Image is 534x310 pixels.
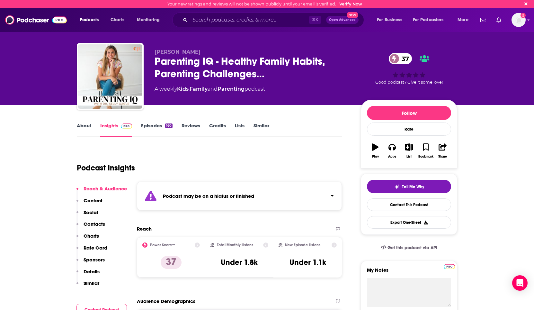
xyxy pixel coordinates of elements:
a: Parenting [218,86,245,92]
span: Get this podcast via API [387,245,437,251]
div: Apps [388,155,396,159]
h2: Audience Demographics [137,298,195,304]
img: User Profile [512,13,526,27]
button: Bookmark [417,139,434,162]
a: Show notifications dropdown [494,14,504,25]
span: Good podcast? Give it some love! [375,80,443,85]
p: Rate Card [84,245,107,251]
a: InsightsPodchaser Pro [100,123,132,137]
span: For Podcasters [413,15,444,24]
svg: Email not verified [521,13,526,18]
span: Monitoring [137,15,160,24]
a: Family [190,86,208,92]
button: Charts [76,233,99,245]
section: Click to expand status details [137,182,342,210]
button: open menu [75,15,107,25]
span: , [189,86,190,92]
input: Search podcasts, credits, & more... [190,15,309,25]
a: About [77,123,91,137]
a: Verify Now [339,2,362,6]
button: Share [434,139,451,162]
strong: Podcast may be on a hiatus or finished [163,193,254,199]
button: open menu [372,15,410,25]
button: Rate Card [76,245,107,257]
button: Sponsors [76,257,105,269]
button: open menu [132,15,168,25]
button: Follow [367,106,451,120]
span: [PERSON_NAME] [155,49,200,55]
button: Show profile menu [512,13,526,27]
a: Pro website [444,263,455,269]
div: 160 [165,123,173,128]
p: Details [84,269,100,275]
h3: Under 1.1k [289,258,326,267]
span: 37 [395,53,412,64]
a: Episodes160 [141,123,173,137]
button: Export One-Sheet [367,216,451,229]
span: Open Advanced [329,18,356,22]
p: Social [84,209,98,215]
div: Share [438,155,447,159]
img: Parenting IQ - Healthy Family Habits, Parenting Challenges and Solutions [78,44,142,109]
button: Social [76,209,98,221]
a: Similar [254,123,269,137]
div: List [406,155,412,159]
p: 37 [161,256,182,269]
a: Contact This Podcast [367,198,451,211]
div: A weekly podcast [155,85,265,93]
a: Charts [106,15,128,25]
div: Rate [367,123,451,136]
p: Content [84,197,102,204]
h2: New Episode Listens [285,243,320,247]
span: and [208,86,218,92]
span: More [458,15,468,24]
div: Bookmark [418,155,433,159]
button: open menu [409,15,453,25]
button: open menu [453,15,476,25]
button: Play [367,139,384,162]
span: Charts [111,15,124,24]
button: Reach & Audience [76,186,127,197]
a: Kids [177,86,189,92]
img: tell me why sparkle [394,184,399,189]
a: Lists [235,123,245,137]
span: Logged in as kevinscottsmith [512,13,526,27]
h2: Power Score™ [150,243,175,247]
a: Reviews [182,123,200,137]
button: Details [76,269,100,280]
span: Podcasts [80,15,99,24]
img: Podchaser Pro [444,264,455,269]
a: Get this podcast via API [376,240,442,256]
span: ⌘ K [309,16,321,24]
a: Credits [209,123,226,137]
div: Play [372,155,379,159]
span: New [347,12,358,18]
span: For Business [377,15,402,24]
button: Similar [76,280,99,292]
p: Similar [84,280,99,286]
p: Contacts [84,221,105,227]
p: Sponsors [84,257,105,263]
button: Open AdvancedNew [326,16,359,24]
button: List [401,139,417,162]
div: Open Intercom Messenger [512,275,528,291]
button: Contacts [76,221,105,233]
span: Tell Me Why [402,184,424,189]
h3: Under 1.8k [221,258,258,267]
label: My Notes [367,267,451,278]
div: Search podcasts, credits, & more... [178,13,370,27]
button: Apps [384,139,400,162]
div: 37Good podcast? Give it some love! [361,49,457,89]
a: 37 [389,53,412,64]
img: Podchaser - Follow, Share and Rate Podcasts [5,14,67,26]
p: Reach & Audience [84,186,127,192]
p: Charts [84,233,99,239]
a: Show notifications dropdown [478,14,489,25]
img: Podchaser Pro [121,123,132,129]
h2: Total Monthly Listens [217,243,253,247]
button: tell me why sparkleTell Me Why [367,180,451,193]
button: Content [76,197,102,209]
h2: Reach [137,226,152,232]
